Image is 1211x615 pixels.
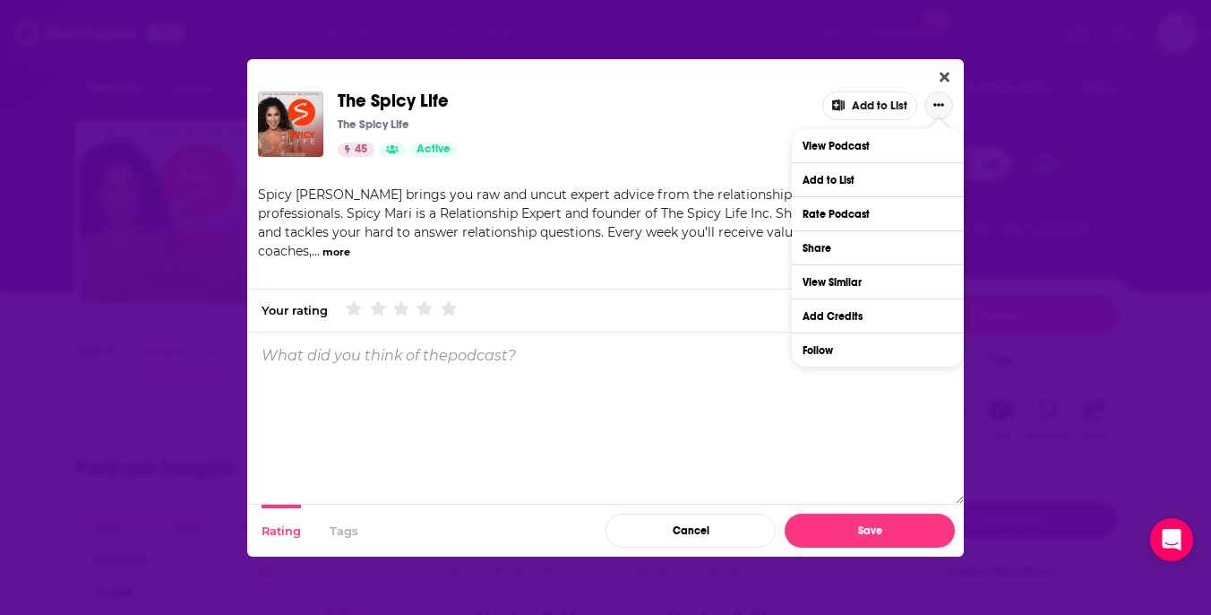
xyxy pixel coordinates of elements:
button: Follow [792,333,964,367]
button: Close [932,66,957,89]
p: The Spicy Life [338,117,409,132]
span: The Spicy Life [338,90,449,112]
a: Active [409,143,458,157]
a: 45 [338,143,374,157]
div: Your rating [262,303,328,317]
button: Save [785,514,955,548]
span: Active [417,141,451,159]
div: Open Intercom Messenger [1150,518,1193,561]
button: Rate Podcast [792,197,964,230]
span: ... [312,243,320,259]
button: Rating [262,505,301,557]
button: Add to List [792,163,964,196]
a: The Spicy Life [338,91,449,111]
button: more [322,245,350,260]
button: Show More Button [924,91,953,120]
button: Tags [330,505,358,557]
button: Cancel [605,514,776,548]
button: Share [792,231,964,264]
span: Spicy [PERSON_NAME] brings you raw and uncut expert advice from the relationship industries top p... [258,186,947,259]
a: View Similar [792,265,964,299]
button: Add to List [822,91,917,120]
a: View Podcast [792,129,964,162]
span: 45 [355,141,367,159]
img: The Spicy Life [258,91,323,157]
button: Add Credits [792,299,964,333]
p: What did you think of the podcast ? [262,347,516,364]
